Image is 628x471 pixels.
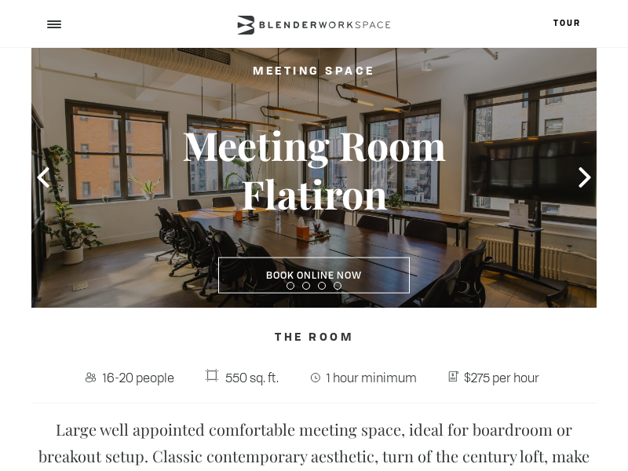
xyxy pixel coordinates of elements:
h4: The Room [31,323,597,352]
a: Book Online Now [218,257,410,294]
h3: Meeting Room Flatiron [133,121,495,218]
span: $275 per hour [461,365,544,390]
a: Tour [553,20,581,27]
span: 550 sq. ft. [221,365,283,390]
span: 16-20 people [99,365,178,390]
h2: Meeting Space [133,62,495,82]
span: 1 hour minimum [323,365,421,390]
